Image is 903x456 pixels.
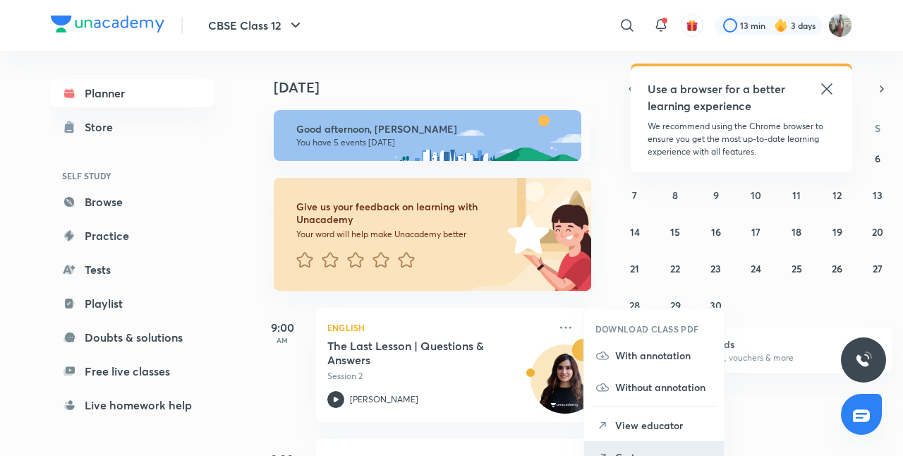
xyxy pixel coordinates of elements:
abbr: September 27, 2025 [873,262,883,275]
abbr: September 15, 2025 [670,225,680,239]
img: streak [774,18,788,32]
a: Playlist [51,289,214,318]
h6: Good afternoon, [PERSON_NAME] [296,123,569,136]
p: With annotation [615,348,713,363]
button: September 25, 2025 [785,257,808,280]
button: September 17, 2025 [745,220,768,243]
a: Store [51,113,214,141]
abbr: September 14, 2025 [630,225,640,239]
button: September 11, 2025 [785,184,808,206]
button: September 15, 2025 [664,220,686,243]
button: September 12, 2025 [826,184,849,206]
p: Your word will help make Unacademy better [296,229,502,240]
a: Doubts & solutions [51,323,214,352]
p: Win a laptop, vouchers & more [675,352,849,364]
button: September 29, 2025 [664,294,686,316]
button: September 28, 2025 [624,294,646,316]
abbr: September 23, 2025 [710,262,721,275]
abbr: September 13, 2025 [873,188,883,202]
h5: The Last Lesson | Questions & Answers [327,339,503,367]
p: You have 5 events [DATE] [296,137,569,148]
img: feedback_image [459,178,591,291]
h5: Use a browser for a better learning experience [648,80,788,114]
img: Company Logo [51,16,164,32]
button: September 9, 2025 [705,184,727,206]
button: avatar [681,14,703,37]
button: September 13, 2025 [866,184,889,206]
a: Live homework help [51,391,214,419]
button: September 18, 2025 [785,220,808,243]
button: CBSE Class 12 [200,11,313,40]
abbr: September 22, 2025 [670,262,680,275]
a: Free live classes [51,357,214,385]
h5: 9:00 [254,319,310,336]
button: September 10, 2025 [745,184,768,206]
a: Company Logo [51,16,164,36]
button: September 20, 2025 [866,220,889,243]
abbr: September 17, 2025 [751,225,760,239]
abbr: September 24, 2025 [751,262,761,275]
a: Browse [51,188,214,216]
abbr: September 30, 2025 [710,299,722,312]
abbr: September 18, 2025 [792,225,801,239]
button: September 23, 2025 [705,257,727,280]
button: September 30, 2025 [705,294,727,316]
h4: [DATE] [274,79,605,96]
button: September 27, 2025 [866,257,889,280]
h6: Refer friends [675,337,849,352]
p: View educator [615,418,713,433]
button: September 8, 2025 [664,184,686,206]
p: Session 2 [327,370,549,383]
button: September 19, 2025 [826,220,849,243]
a: Tests [51,256,214,284]
abbr: September 29, 2025 [670,299,681,312]
button: September 22, 2025 [664,257,686,280]
div: Store [85,119,121,136]
p: English [327,319,549,336]
p: [PERSON_NAME] [350,393,418,406]
img: Harshi Singh [828,13,852,37]
h6: DOWNLOAD CLASS PDF [595,323,699,335]
h6: Give us your feedback on learning with Unacademy [296,200,502,226]
h6: SELF STUDY [51,164,214,188]
abbr: September 7, 2025 [632,188,637,202]
abbr: September 12, 2025 [832,188,842,202]
abbr: September 6, 2025 [875,152,880,165]
a: Practice [51,222,214,250]
p: Without annotation [615,380,713,395]
abbr: Saturday [875,121,880,135]
button: September 7, 2025 [624,184,646,206]
button: September 21, 2025 [624,257,646,280]
abbr: September 11, 2025 [792,188,801,202]
button: September 24, 2025 [745,257,768,280]
a: Planner [51,79,214,107]
p: AM [254,336,310,344]
abbr: September 9, 2025 [713,188,719,202]
button: September 26, 2025 [826,257,849,280]
abbr: September 10, 2025 [751,188,761,202]
p: We recommend using the Chrome browser to ensure you get the most up-to-date learning experience w... [648,120,835,158]
img: Avatar [531,352,599,420]
abbr: September 8, 2025 [672,188,678,202]
abbr: September 28, 2025 [629,299,640,312]
abbr: September 16, 2025 [711,225,721,239]
button: September 6, 2025 [866,147,889,169]
abbr: September 26, 2025 [832,262,842,275]
abbr: September 20, 2025 [872,225,883,239]
img: avatar [686,19,698,32]
abbr: September 19, 2025 [832,225,842,239]
abbr: September 25, 2025 [792,262,802,275]
button: September 16, 2025 [705,220,727,243]
abbr: September 21, 2025 [630,262,639,275]
img: afternoon [274,110,581,161]
button: September 14, 2025 [624,220,646,243]
img: ttu [855,352,872,368]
